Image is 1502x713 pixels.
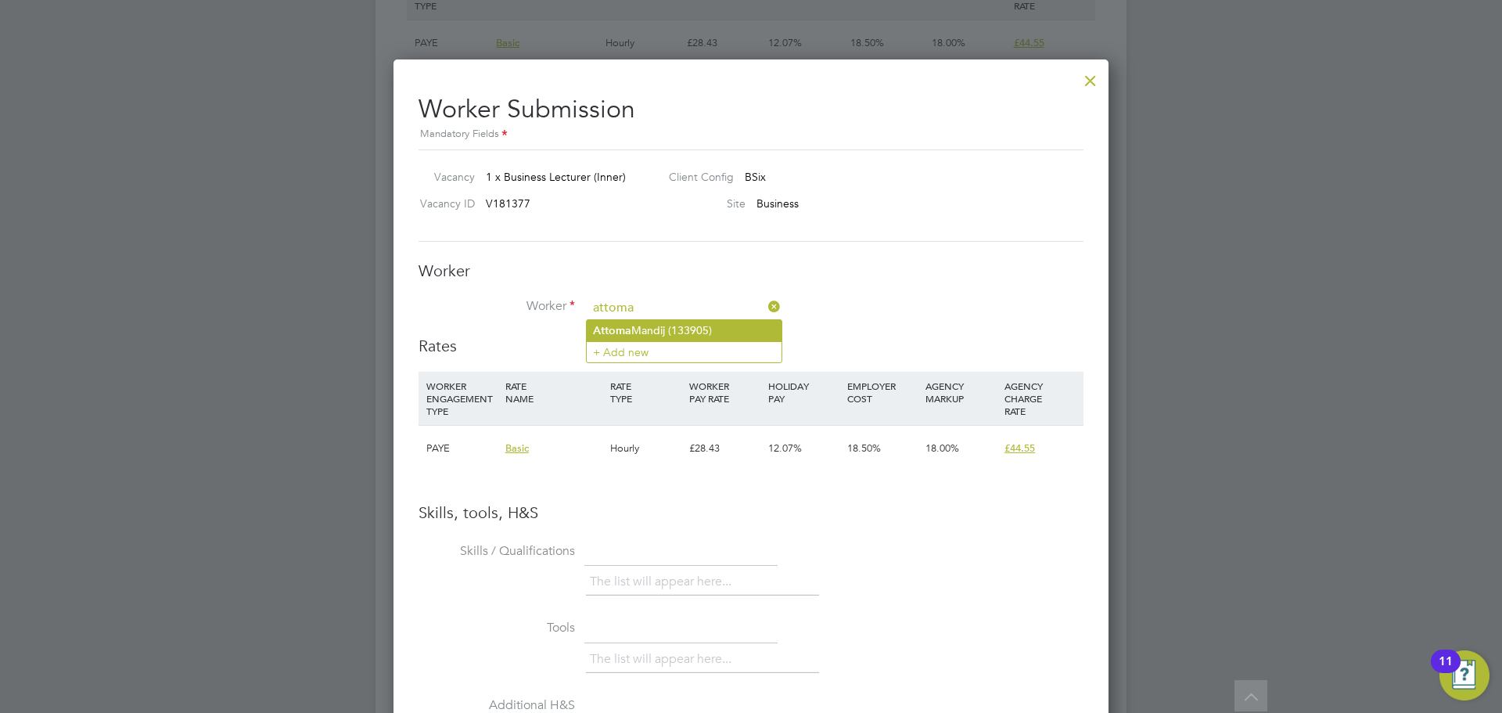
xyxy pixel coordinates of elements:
li: The list will appear here... [590,649,738,670]
span: Basic [505,441,529,455]
label: Vacancy [412,170,475,184]
b: Attoma [593,324,631,337]
span: 12.07% [768,441,802,455]
div: HOLIDAY PAY [764,372,843,412]
span: 1 x Business Lecturer (Inner) [486,170,626,184]
h3: Rates [419,336,1083,356]
div: Mandatory Fields [419,126,1083,143]
li: Mandij (133905) [587,320,782,341]
li: The list will appear here... [590,571,738,592]
span: V181377 [486,196,530,211]
div: EMPLOYER COST [843,372,922,412]
div: WORKER PAY RATE [685,372,764,412]
div: 11 [1439,661,1453,682]
button: Open Resource Center, 11 new notifications [1439,650,1489,700]
div: PAYE [422,426,501,471]
div: RATE TYPE [606,372,685,412]
div: Hourly [606,426,685,471]
div: AGENCY MARKUP [922,372,1001,412]
span: BSix [745,170,766,184]
span: Business [756,196,799,211]
input: Search for... [588,297,781,320]
h3: Worker [419,261,1083,281]
div: £28.43 [685,426,764,471]
span: 18.50% [847,441,881,455]
div: RATE NAME [501,372,606,412]
div: AGENCY CHARGE RATE [1001,372,1080,425]
label: Skills / Qualifications [419,543,575,560]
li: + Add new [587,341,782,362]
h2: Worker Submission [419,81,1083,143]
label: Tools [419,620,575,636]
h3: Skills, tools, H&S [419,502,1083,523]
label: Site [656,196,746,211]
span: £44.55 [1004,441,1035,455]
div: WORKER ENGAGEMENT TYPE [422,372,501,425]
label: Client Config [656,170,734,184]
label: Vacancy ID [412,196,475,211]
span: 18.00% [925,441,959,455]
label: Worker [419,298,575,315]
